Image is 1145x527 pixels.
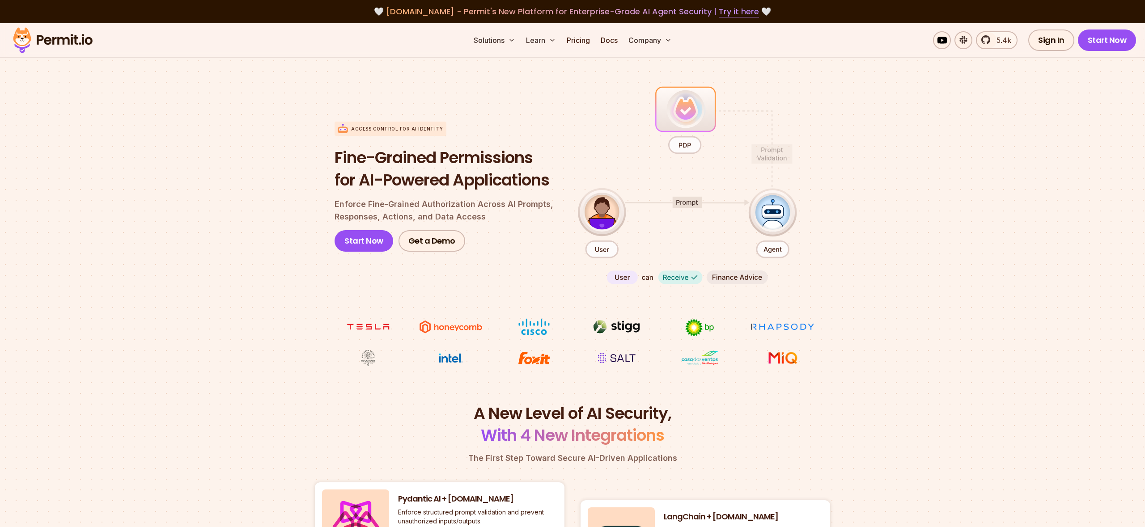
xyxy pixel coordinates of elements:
a: Pricing [563,31,594,49]
p: Enforce Fine-Grained Authorization Across AI Prompts, Responses, Actions, and Data Access [335,198,564,223]
h3: Pydantic AI + [DOMAIN_NAME] [398,493,557,505]
span: [DOMAIN_NAME] - Permit's New Platform for Enterprise-Grade AI Agent Security | [386,6,759,17]
img: Maricopa County Recorder\'s Office [335,350,402,367]
img: tesla [335,318,402,335]
a: Start Now [1078,30,1137,51]
h1: Fine-Grained Permissions for AI-Powered Applications [335,147,564,191]
img: bp [666,318,733,337]
img: Rhapsody Health [749,318,816,335]
a: Get a Demo [399,230,465,252]
h2: A New Level of AI Security, [315,402,830,447]
p: Access control for AI Identity [351,126,443,132]
button: Learn [522,31,560,49]
img: Casa dos Ventos [666,350,733,367]
img: MIQ [752,350,813,366]
a: Start Now [335,230,393,252]
img: Intel [417,350,484,367]
img: salt [583,350,650,367]
a: 5.4k [976,31,1018,49]
a: Try it here [719,6,759,17]
button: Solutions [470,31,519,49]
img: Cisco [500,318,568,335]
p: The First Step Toward Secure AI-Driven Applications [315,452,830,464]
img: Permit logo [9,25,97,55]
p: Enforce structured prompt validation and prevent unauthorized inputs/outputs. [398,508,557,526]
img: Stigg [583,318,650,335]
span: 5.4k [991,35,1011,46]
a: Docs [597,31,621,49]
a: Sign In [1028,30,1074,51]
img: Foxit [500,350,568,367]
img: Honeycomb [417,318,484,335]
h3: LangChain + [DOMAIN_NAME] [664,511,823,523]
div: 🤍 🤍 [21,5,1124,18]
span: With 4 New Integrations [481,424,664,447]
button: Company [625,31,675,49]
